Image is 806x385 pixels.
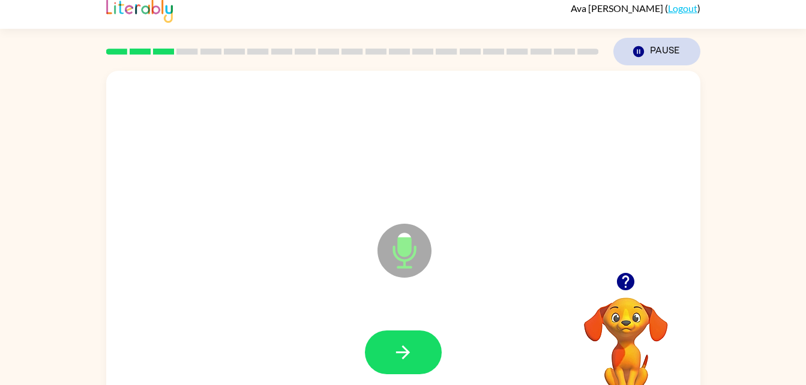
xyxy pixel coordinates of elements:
[571,2,665,14] span: Ava [PERSON_NAME]
[613,38,700,65] button: Pause
[571,2,700,14] div: ( )
[668,2,697,14] a: Logout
